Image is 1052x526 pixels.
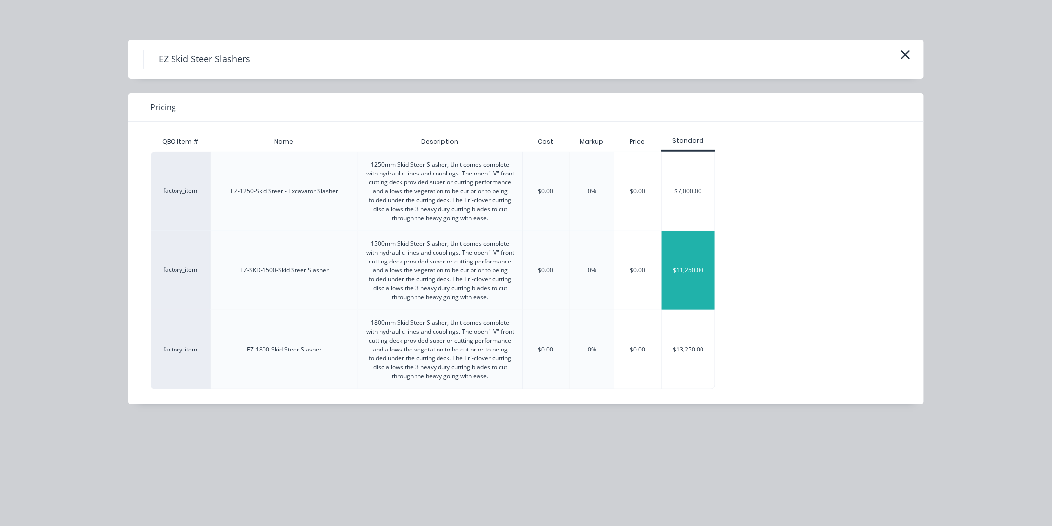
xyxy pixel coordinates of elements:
[522,132,570,152] div: Cost
[151,231,210,310] div: factory_item
[143,50,265,69] h4: EZ Skid Steer Slashers
[570,132,614,152] div: Markup
[538,266,554,275] div: $0.00
[614,310,662,389] div: $0.00
[414,129,467,154] div: Description
[366,160,514,223] div: 1250mm Skid Steer Slasher, Unit comes complete with hydraulic lines and couplings. The open " V" ...
[538,345,554,354] div: $0.00
[588,345,596,354] div: 0%
[588,266,596,275] div: 0%
[366,239,514,302] div: 1500mm Skid Steer Slasher, Unit comes complete with hydraulic lines and couplings. The open " V" ...
[588,187,596,196] div: 0%
[662,231,715,310] div: $11,250.00
[247,345,322,354] div: EZ-1800-Skid Steer Slasher
[662,310,715,389] div: $13,250.00
[614,152,662,231] div: $0.00
[151,310,210,389] div: factory_item
[240,266,329,275] div: EZ-SKD-1500-Skid Steer Slasher
[231,187,338,196] div: EZ-1250-Skid Steer - Excavator Slasher
[614,132,662,152] div: Price
[614,231,662,310] div: $0.00
[366,318,514,381] div: 1800mm Skid Steer Slasher, Unit comes complete with hydraulic lines and couplings. The open " V" ...
[151,132,210,152] div: QBO Item #
[150,101,176,113] span: Pricing
[151,152,210,231] div: factory_item
[267,129,302,154] div: Name
[661,136,715,145] div: Standard
[538,187,554,196] div: $0.00
[662,152,715,231] div: $7,000.00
